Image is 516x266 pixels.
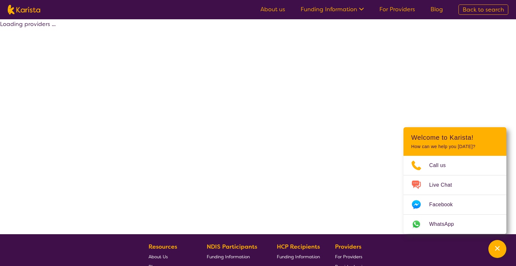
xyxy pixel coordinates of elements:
[429,219,462,229] span: WhatsApp
[149,254,168,260] span: About Us
[277,252,320,262] a: Funding Information
[335,243,361,251] b: Providers
[8,5,40,14] img: Karista logo
[458,4,508,15] a: Back to search
[335,254,362,260] span: For Providers
[429,180,460,190] span: Live Chat
[149,243,177,251] b: Resources
[277,243,320,251] b: HCP Recipients
[463,6,504,13] span: Back to search
[207,254,250,260] span: Funding Information
[429,200,460,209] span: Facebook
[411,144,499,149] p: How can we help you [DATE]?
[403,215,506,234] a: Web link opens in a new tab.
[207,252,262,262] a: Funding Information
[411,134,499,141] h2: Welcome to Karista!
[335,252,365,262] a: For Providers
[379,5,415,13] a: For Providers
[488,240,506,258] button: Channel Menu
[403,156,506,234] ul: Choose channel
[403,127,506,234] div: Channel Menu
[429,161,454,170] span: Call us
[277,254,320,260] span: Funding Information
[430,5,443,13] a: Blog
[301,5,364,13] a: Funding Information
[260,5,285,13] a: About us
[207,243,257,251] b: NDIS Participants
[149,252,192,262] a: About Us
